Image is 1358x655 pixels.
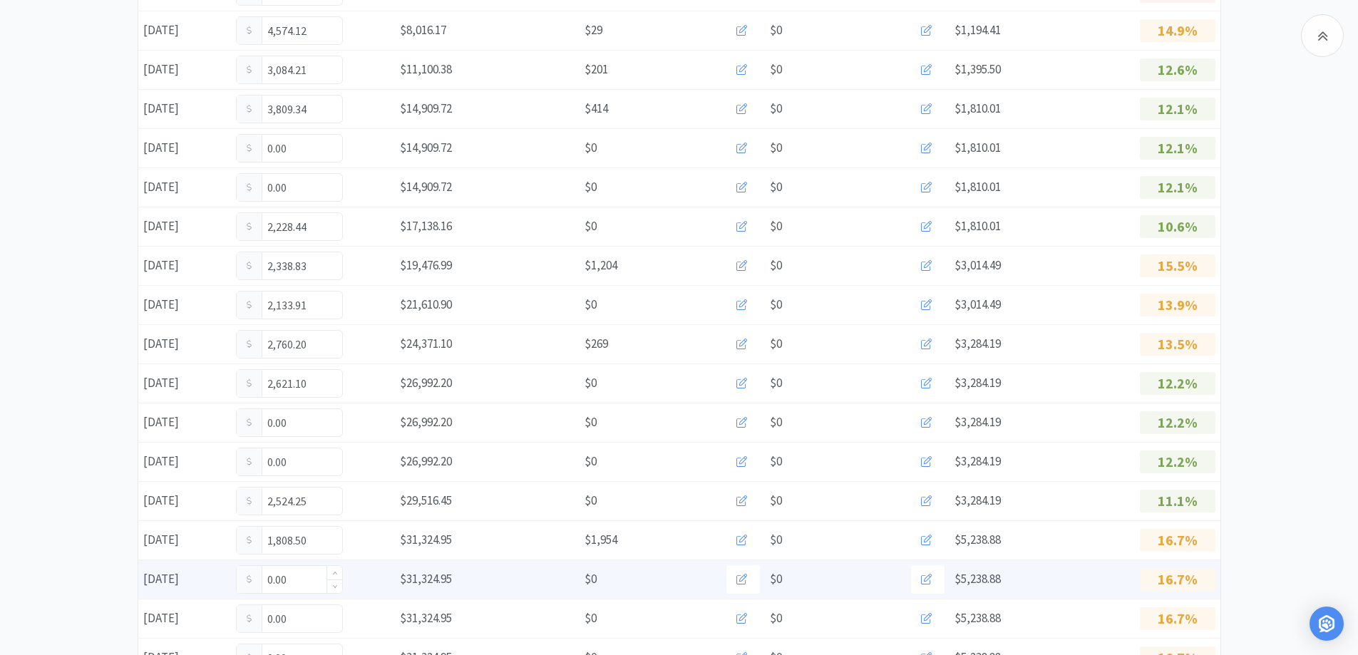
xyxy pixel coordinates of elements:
span: $11,100.38 [400,61,452,77]
span: $1,194.41 [955,22,1001,38]
p: 12.2% [1140,372,1215,395]
span: $0 [770,295,782,314]
span: $26,992.20 [400,375,452,391]
span: $3,284.19 [955,375,1001,391]
div: [DATE] [138,251,231,280]
span: $24,371.10 [400,336,452,351]
span: $0 [770,609,782,628]
div: [DATE] [138,564,231,594]
span: $3,014.49 [955,296,1001,312]
p: 12.1% [1140,176,1215,199]
span: $0 [770,138,782,158]
span: $26,992.20 [400,414,452,430]
span: $19,476.99 [400,257,452,273]
div: [DATE] [138,604,231,633]
span: $17,138.16 [400,218,452,234]
p: 13.5% [1140,333,1215,356]
span: $26,992.20 [400,453,452,469]
div: [DATE] [138,94,231,123]
p: 16.7% [1140,568,1215,591]
span: $0 [770,334,782,354]
span: $31,324.95 [400,532,452,547]
div: [DATE] [138,290,231,319]
span: Increase Value [327,566,342,579]
span: $0 [585,609,597,628]
p: 14.9% [1140,19,1215,42]
div: [DATE] [138,525,231,555]
div: [DATE] [138,486,231,515]
span: $201 [585,60,608,79]
span: $29 [585,21,602,40]
span: $31,324.95 [400,571,452,587]
p: 16.7% [1140,529,1215,552]
span: $1,810.01 [955,179,1001,195]
span: $0 [585,177,597,197]
div: [DATE] [138,408,231,437]
span: $0 [770,413,782,432]
span: $414 [585,99,608,118]
span: $5,238.88 [955,571,1001,587]
div: [DATE] [138,55,231,84]
span: $1,395.50 [955,61,1001,77]
span: $0 [770,99,782,118]
span: $3,284.19 [955,492,1001,508]
span: $1,810.01 [955,140,1001,155]
span: $14,909.72 [400,140,452,155]
span: $0 [770,373,782,393]
span: $8,016.17 [400,22,446,38]
span: $14,909.72 [400,179,452,195]
span: $269 [585,334,608,354]
span: $0 [585,373,597,393]
span: $0 [770,21,782,40]
span: $0 [770,452,782,471]
span: $0 [770,177,782,197]
span: $29,516.45 [400,492,452,508]
p: 12.1% [1140,137,1215,160]
span: $31,324.95 [400,610,452,626]
p: 11.1% [1140,490,1215,512]
span: $3,284.19 [955,336,1001,351]
span: $1,810.01 [955,100,1001,116]
div: [DATE] [138,212,231,241]
span: $14,909.72 [400,100,452,116]
span: $0 [585,138,597,158]
span: $5,238.88 [955,532,1001,547]
div: [DATE] [138,133,231,163]
span: $3,284.19 [955,414,1001,430]
div: Open Intercom Messenger [1310,607,1344,641]
span: $21,610.90 [400,296,452,312]
div: [DATE] [138,368,231,398]
span: $5,238.88 [955,610,1001,626]
span: $3,284.19 [955,453,1001,469]
i: icon: down [332,584,337,589]
span: $1,204 [585,256,617,275]
p: 16.7% [1140,607,1215,630]
span: $0 [585,217,597,236]
div: [DATE] [138,16,231,45]
p: 13.9% [1140,294,1215,316]
span: Decrease Value [327,579,342,593]
p: 12.6% [1140,58,1215,81]
span: $1,810.01 [955,218,1001,234]
p: 12.1% [1140,98,1215,120]
span: $0 [770,60,782,79]
span: $0 [770,256,782,275]
span: $0 [585,569,597,589]
span: $0 [770,217,782,236]
p: 10.6% [1140,215,1215,238]
span: $0 [770,491,782,510]
span: $0 [585,452,597,471]
i: icon: up [332,571,337,576]
div: [DATE] [138,447,231,476]
span: $0 [770,530,782,550]
span: $3,014.49 [955,257,1001,273]
span: $1,954 [585,530,617,550]
span: $0 [770,569,782,589]
div: [DATE] [138,172,231,202]
p: 12.2% [1140,411,1215,434]
p: 15.5% [1140,254,1215,277]
span: $0 [585,413,597,432]
p: 12.2% [1140,450,1215,473]
span: $0 [585,491,597,510]
span: $0 [585,295,597,314]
